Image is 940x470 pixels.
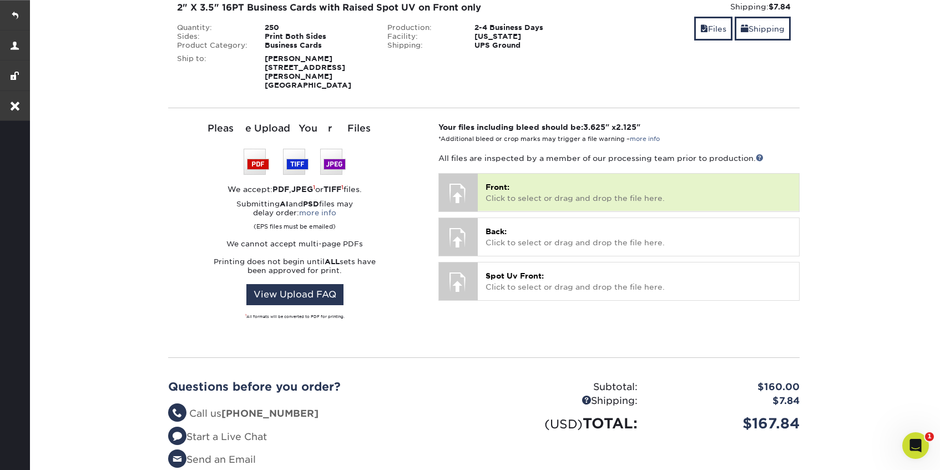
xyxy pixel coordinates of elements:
[438,123,640,132] strong: Your files including bleed should be: " x "
[486,226,791,249] p: Click to select or drag and drop the file here.
[583,123,605,132] span: 3.625
[221,408,319,419] strong: [PHONE_NUMBER]
[256,32,379,41] div: Print Both Sides
[466,41,589,50] div: UPS Ground
[486,183,509,191] span: Front:
[769,2,791,11] strong: $7.84
[169,23,256,32] div: Quantity:
[324,185,341,194] strong: TIFF
[646,394,808,408] div: $7.84
[486,181,791,204] p: Click to select or drag and drop the file here.
[299,209,336,217] a: more info
[256,23,379,32] div: 250
[313,184,315,190] sup: 1
[597,1,791,12] div: Shipping:
[303,200,319,208] strong: PSD
[168,314,422,320] div: All formats will be converted to PDF for printing.
[646,413,808,434] div: $167.84
[169,32,256,41] div: Sides:
[616,123,636,132] span: 2.125
[486,271,544,280] span: Spot Uv Front:
[466,32,589,41] div: [US_STATE]
[341,184,343,190] sup: 1
[168,407,476,421] li: Call us
[168,454,256,465] a: Send an Email
[379,41,467,50] div: Shipping:
[244,149,346,175] img: We accept: PSD, TIFF, or JPEG (JPG)
[168,431,267,442] a: Start a Live Chat
[256,41,379,50] div: Business Cards
[925,432,934,441] span: 1
[902,432,929,459] iframe: Intercom live chat
[486,227,507,236] span: Back:
[741,24,749,33] span: shipping
[272,185,289,194] strong: PDF
[254,218,336,231] small: (EPS files must be emailed)
[168,240,422,249] p: We cannot accept multi-page PDFs
[735,17,791,41] a: Shipping
[484,394,646,408] div: Shipping:
[291,185,313,194] strong: JPEG
[168,200,422,231] p: Submitting and files may delay order:
[466,23,589,32] div: 2-4 Business Days
[177,1,580,14] div: 2" X 3.5" 16PT Business Cards with Raised Spot UV on Front only
[245,314,246,317] sup: 1
[484,413,646,434] div: TOTAL:
[438,135,660,143] small: *Additional bleed or crop marks may trigger a file warning –
[694,17,732,41] a: Files
[168,257,422,275] p: Printing does not begin until sets have been approved for print.
[168,184,422,195] div: We accept: , or files.
[168,380,476,393] h2: Questions before you order?
[544,417,583,431] small: (USD)
[630,135,660,143] a: more info
[168,122,422,136] div: Please Upload Your Files
[486,270,791,293] p: Click to select or drag and drop the file here.
[700,24,708,33] span: files
[265,54,351,89] strong: [PERSON_NAME] [STREET_ADDRESS][PERSON_NAME] [GEOGRAPHIC_DATA]
[246,284,343,305] a: View Upload FAQ
[646,380,808,395] div: $160.00
[169,54,256,90] div: Ship to:
[484,380,646,395] div: Subtotal:
[438,153,800,164] p: All files are inspected by a member of our processing team prior to production.
[379,23,467,32] div: Production:
[325,257,340,266] strong: ALL
[169,41,256,50] div: Product Category:
[280,200,289,208] strong: AI
[379,32,467,41] div: Facility:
